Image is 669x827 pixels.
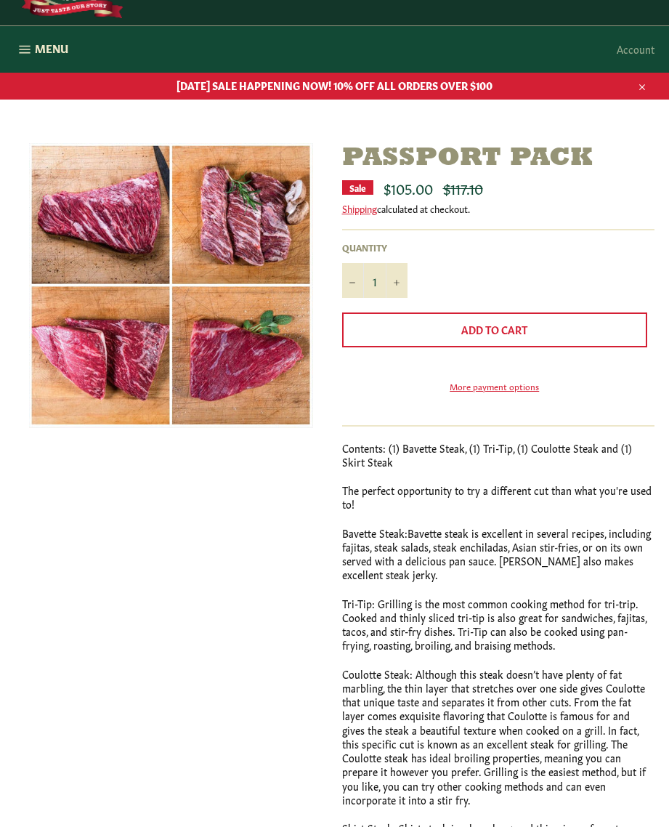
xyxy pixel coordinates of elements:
[342,667,655,807] p: Coulotte Steak: Although this steak doesn’t have plenty of fat marbling, the thin layer that stre...
[342,202,655,215] div: calculated at checkout.
[443,177,483,198] s: $117.10
[342,143,655,174] h1: Passport Pack
[35,41,68,56] span: Menu
[342,526,655,582] p: Bavette Steak:
[342,380,648,392] a: More payment options
[342,441,655,469] p: Contents: (1) Bavette Steak, (1) Tri-Tip, (1) Coulotte Steak and (1) Skirt Steak
[29,143,313,427] img: Passport Pack
[342,597,655,653] p: Tri-Tip: Grilling is the most common cooking method for tri-trip. Cooked and thinly sliced tri-ti...
[342,263,364,298] button: Reduce item quantity by one
[384,177,433,198] span: $105.00
[461,322,527,336] span: Add to Cart
[609,28,662,70] a: Account
[342,180,373,195] div: Sale
[342,483,655,512] p: The perfect opportunity to try a different cut than what you're used to!
[342,201,377,215] a: Shipping
[386,263,408,298] button: Increase item quantity by one
[342,241,408,254] label: Quantity
[342,525,651,582] span: Bavette steak is excellent in several recipes, including fajitas, steak salads, steak enchiladas,...
[342,312,648,347] button: Add to Cart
